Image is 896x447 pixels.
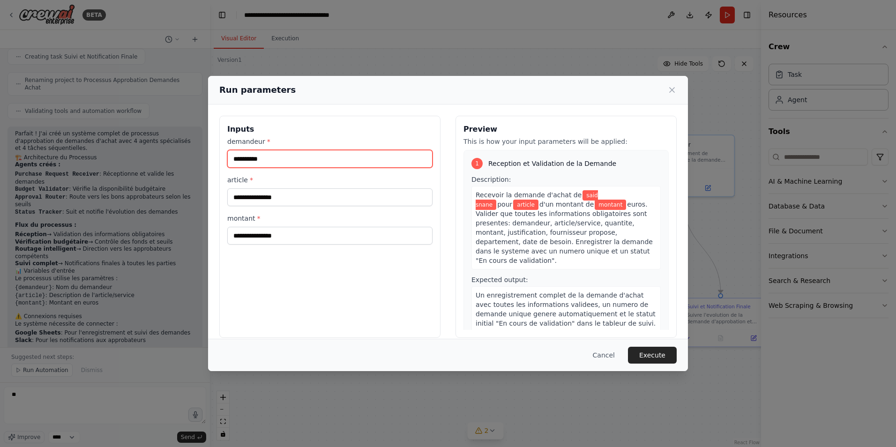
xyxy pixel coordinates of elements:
span: Expected output: [471,276,528,283]
span: Description: [471,176,511,183]
h3: Inputs [227,124,433,135]
span: Variable: montant [595,200,626,210]
span: Un enregistrement complet de la demande d'achat avec toutes les informations validees, un numero ... [476,291,656,327]
span: euros. Valider que toutes les informations obligatoires sont presentes: demandeur, article/servic... [476,201,653,264]
button: Cancel [585,347,622,364]
h3: Preview [463,124,669,135]
div: 1 [471,158,483,169]
button: Execute [628,347,677,364]
span: Variable: article [513,200,538,210]
span: Reception et Validation de la Demande [488,159,616,168]
span: d'un montant de [539,201,594,208]
span: pour [497,201,512,208]
span: Recevoir la demande d'achat de [476,191,582,199]
label: montant [227,214,433,223]
label: demandeur [227,137,433,146]
label: article [227,175,433,185]
span: Variable: demandeur [476,190,598,210]
p: This is how your input parameters will be applied: [463,137,669,146]
h2: Run parameters [219,83,296,97]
